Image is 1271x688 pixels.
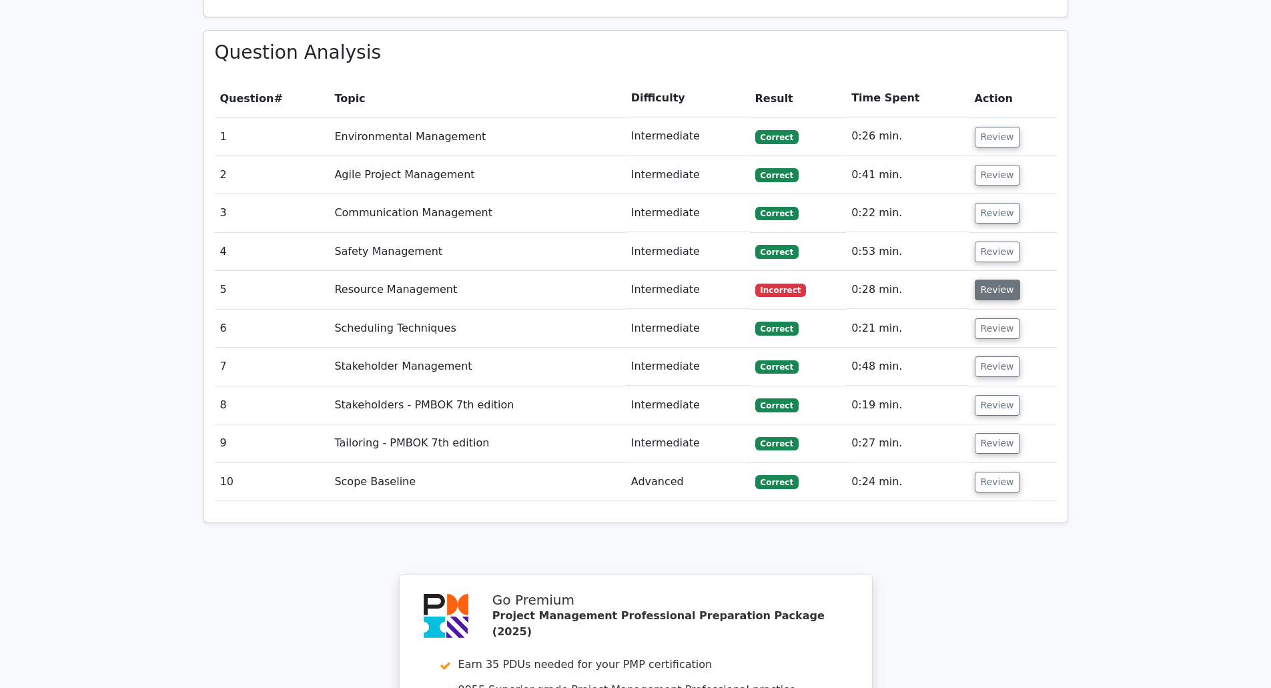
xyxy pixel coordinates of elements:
[846,79,969,117] th: Time Spent
[220,92,274,105] span: Question
[975,280,1020,300] button: Review
[626,310,750,348] td: Intermediate
[215,79,330,117] th: #
[329,233,625,271] td: Safety Management
[846,310,969,348] td: 0:21 min.
[975,242,1020,262] button: Review
[626,271,750,309] td: Intermediate
[975,472,1020,492] button: Review
[975,318,1020,339] button: Review
[755,398,799,412] span: Correct
[329,117,625,155] td: Environmental Management
[329,194,625,232] td: Communication Management
[215,310,330,348] td: 6
[846,271,969,309] td: 0:28 min.
[846,424,969,462] td: 0:27 min.
[969,79,1057,117] th: Action
[626,79,750,117] th: Difficulty
[975,203,1020,224] button: Review
[626,117,750,155] td: Intermediate
[755,360,799,374] span: Correct
[846,463,969,501] td: 0:24 min.
[846,117,969,155] td: 0:26 min.
[975,356,1020,377] button: Review
[755,284,807,297] span: Incorrect
[755,207,799,220] span: Correct
[626,233,750,271] td: Intermediate
[626,348,750,386] td: Intermediate
[975,433,1020,454] button: Review
[846,156,969,194] td: 0:41 min.
[755,245,799,258] span: Correct
[626,386,750,424] td: Intermediate
[846,386,969,424] td: 0:19 min.
[626,463,750,501] td: Advanced
[755,168,799,182] span: Correct
[215,348,330,386] td: 7
[329,310,625,348] td: Scheduling Techniques
[975,395,1020,416] button: Review
[755,437,799,450] span: Correct
[755,322,799,335] span: Correct
[215,233,330,271] td: 4
[750,79,847,117] th: Result
[329,156,625,194] td: Agile Project Management
[215,424,330,462] td: 9
[215,271,330,309] td: 5
[626,156,750,194] td: Intermediate
[329,79,625,117] th: Topic
[329,463,625,501] td: Scope Baseline
[846,348,969,386] td: 0:48 min.
[215,41,1057,64] h3: Question Analysis
[975,165,1020,186] button: Review
[215,194,330,232] td: 3
[975,127,1020,147] button: Review
[215,386,330,424] td: 8
[626,424,750,462] td: Intermediate
[755,130,799,143] span: Correct
[329,424,625,462] td: Tailoring - PMBOK 7th edition
[846,194,969,232] td: 0:22 min.
[755,475,799,488] span: Correct
[329,348,625,386] td: Stakeholder Management
[626,194,750,232] td: Intermediate
[846,233,969,271] td: 0:53 min.
[329,271,625,309] td: Resource Management
[215,463,330,501] td: 10
[329,386,625,424] td: Stakeholders - PMBOK 7th edition
[215,117,330,155] td: 1
[215,156,330,194] td: 2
